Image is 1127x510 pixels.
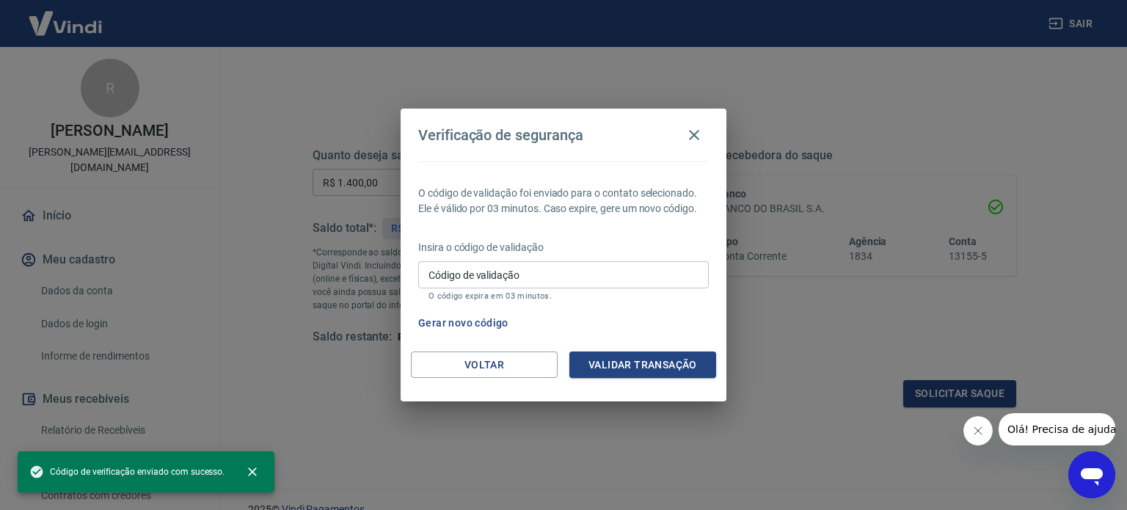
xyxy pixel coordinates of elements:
iframe: Botão para abrir a janela de mensagens [1068,451,1115,498]
iframe: Mensagem da empresa [999,413,1115,445]
h4: Verificação de segurança [418,126,583,144]
p: O código de validação foi enviado para o contato selecionado. Ele é válido por 03 minutos. Caso e... [418,186,709,216]
button: close [236,456,269,488]
p: O código expira em 03 minutos. [428,291,699,301]
span: Olá! Precisa de ajuda? [9,10,123,22]
button: Voltar [411,351,558,379]
iframe: Fechar mensagem [963,416,993,445]
p: Insira o código de validação [418,240,709,255]
span: Código de verificação enviado com sucesso. [29,465,225,479]
button: Gerar novo código [412,310,514,337]
button: Validar transação [569,351,716,379]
